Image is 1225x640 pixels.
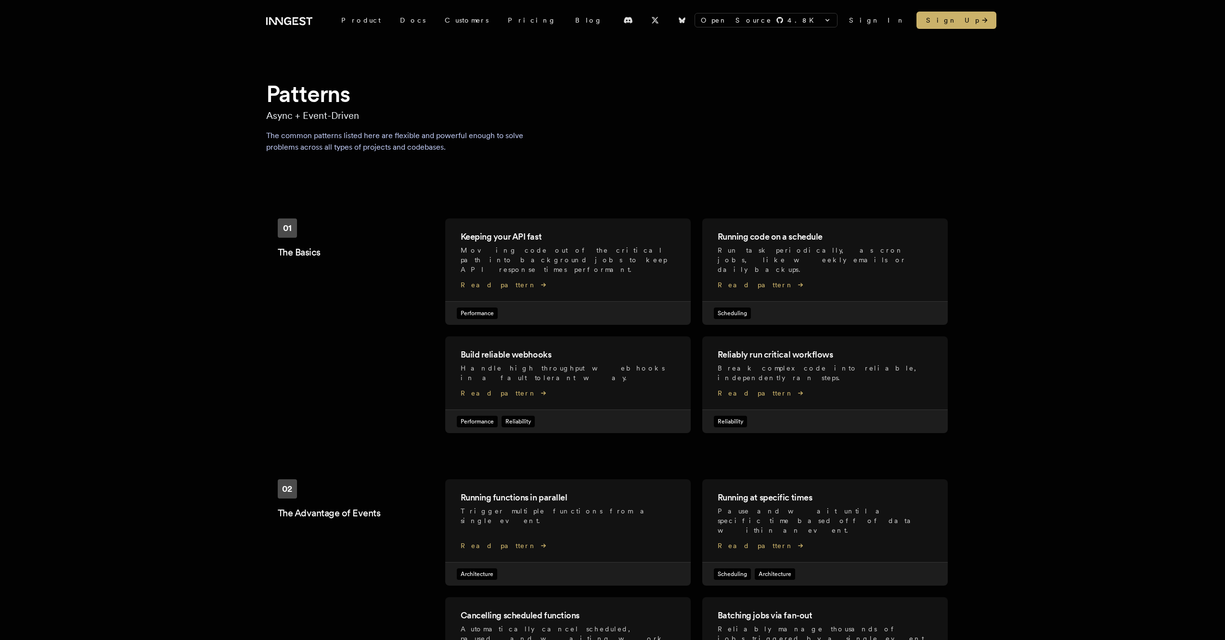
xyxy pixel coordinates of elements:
[718,245,932,274] p: Run task periodically, as cron jobs, like weekly emails or daily backups .
[457,416,498,427] span: Performance
[701,15,772,25] span: Open Source
[445,479,691,586] a: Running functions in parallelTrigger multiple functions from a single event.Read patternArchitecture
[702,479,948,586] a: Running at specific timesPause and wait until a specific time based off of data within an event.R...
[718,506,932,535] p: Pause and wait until a specific time based off of data within an event .
[461,363,675,383] p: Handle high throughput webhooks in a fault tolerant way .
[461,609,675,622] h2: Cancelling scheduled functions
[671,13,693,28] a: Bluesky
[278,245,445,259] h2: The Basics
[461,348,675,361] h2: Build reliable webhooks
[457,307,498,319] span: Performance
[718,541,932,550] span: Read pattern
[461,230,675,243] h2: Keeping your API fast
[390,12,435,29] a: Docs
[718,348,932,361] h2: Reliably run critical workflows
[849,15,905,25] a: Sign In
[718,609,932,622] h2: Batching jobs via fan-out
[266,109,959,122] p: Async + Event-Driven
[718,388,932,398] span: Read pattern
[714,416,747,427] span: Reliability
[278,506,445,520] h2: The Advantage of Events
[566,12,612,29] a: Blog
[714,307,751,319] span: Scheduling
[718,230,932,243] h2: Running code on a schedule
[332,12,390,29] div: Product
[461,541,675,550] span: Read pattern
[702,218,948,325] a: Running code on a scheduleRun task periodically, as cron jobs, like weekly emails or daily backup...
[714,568,751,580] span: Scheduling
[718,363,932,383] p: Break complex code into reliable, independently ran steps .
[461,491,675,504] h2: Running functions in parallel
[787,15,820,25] span: 4.8 K
[702,336,948,433] a: Reliably run critical workflowsBreak complex code into reliable, independently ran steps.Read pat...
[266,79,959,109] h1: Patterns
[278,479,297,499] div: 02
[278,218,297,238] div: 01
[916,12,996,29] a: Sign Up
[502,416,535,427] span: Reliability
[461,506,675,525] p: Trigger multiple functions from a single event .
[618,13,639,28] a: Discord
[461,280,675,290] span: Read pattern
[435,12,498,29] a: Customers
[755,568,795,580] span: Architecture
[461,245,675,274] p: Moving code out of the critical path into background jobs to keep API response times performant .
[457,568,497,580] span: Architecture
[645,13,666,28] a: X
[461,388,675,398] span: Read pattern
[445,218,691,325] a: Keeping your API fastMoving code out of the critical path into background jobs to keep API respon...
[718,280,932,290] span: Read pattern
[266,130,543,153] p: The common patterns listed here are flexible and powerful enough to solve problems across all typ...
[445,336,691,433] a: Build reliable webhooksHandle high throughput webhooks in a fault tolerant way.Read patternPerfor...
[718,491,932,504] h2: Running at specific times
[498,12,566,29] a: Pricing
